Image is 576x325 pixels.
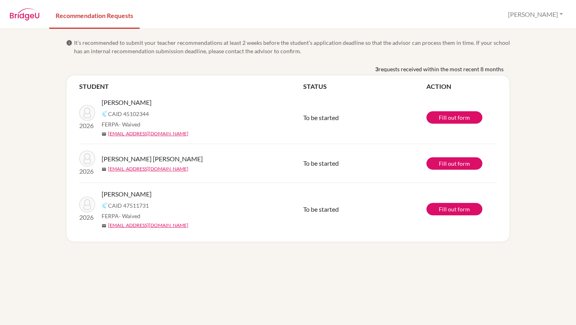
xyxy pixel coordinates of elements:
p: 2026 [79,213,95,222]
img: Gore, Sanjana [79,197,95,213]
a: [EMAIL_ADDRESS][DOMAIN_NAME] [108,130,188,137]
span: mail [102,167,106,172]
span: CAID 45102344 [108,110,149,118]
a: [EMAIL_ADDRESS][DOMAIN_NAME] [108,165,188,173]
a: Fill out form [426,203,482,215]
th: ACTION [426,82,497,91]
span: FERPA [102,212,140,220]
span: FERPA [102,120,140,128]
span: mail [102,223,106,228]
span: - Waived [119,121,140,128]
img: Common App logo [102,202,108,209]
p: 2026 [79,167,95,176]
span: [PERSON_NAME] [102,189,152,199]
span: CAID 47511731 [108,201,149,210]
a: Recommendation Requests [49,1,140,29]
span: - Waived [119,213,140,219]
span: requests received within the most recent 8 months [378,65,504,73]
a: [EMAIL_ADDRESS][DOMAIN_NAME] [108,222,188,229]
a: Fill out form [426,111,482,124]
span: [PERSON_NAME] [102,98,152,107]
img: Common App logo [102,110,108,117]
span: info [66,40,72,46]
span: [PERSON_NAME] [PERSON_NAME] [102,154,203,164]
img: BridgeU logo [10,8,40,20]
button: [PERSON_NAME] [504,7,566,22]
p: 2026 [79,121,95,130]
img: Nandan Anand, Sachit [79,150,95,167]
th: STUDENT [79,82,303,91]
th: STATUS [303,82,426,91]
span: mail [102,132,106,136]
span: It’s recommended to submit your teacher recommendations at least 2 weeks before the student’s app... [74,38,510,55]
span: To be started [303,159,339,167]
b: 3 [375,65,378,73]
img: Singh, Twisha [79,105,95,121]
a: Fill out form [426,157,482,170]
span: To be started [303,114,339,121]
span: To be started [303,205,339,213]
